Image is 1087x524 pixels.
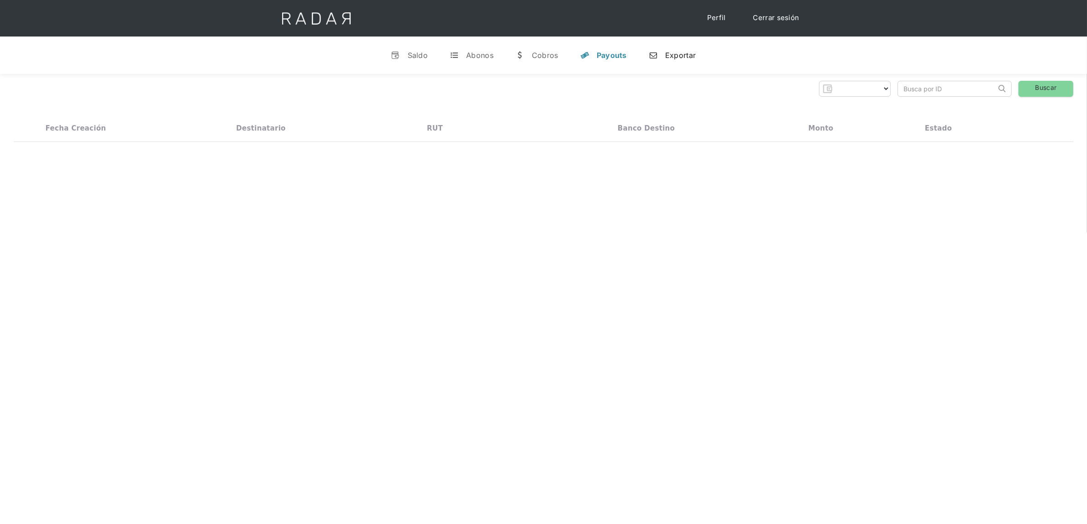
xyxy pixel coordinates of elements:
div: v [391,51,400,60]
div: Fecha creación [46,124,106,132]
div: Saldo [408,51,428,60]
div: y [580,51,589,60]
a: Buscar [1019,81,1073,97]
a: Cerrar sesión [744,9,809,27]
div: w [515,51,525,60]
div: Exportar [665,51,696,60]
div: n [649,51,658,60]
div: Destinatario [236,124,285,132]
div: Banco destino [618,124,675,132]
form: Form [819,81,891,97]
div: Cobros [532,51,558,60]
div: Estado [925,124,952,132]
a: Perfil [698,9,735,27]
div: Monto [809,124,834,132]
div: Abonos [466,51,494,60]
div: RUT [427,124,443,132]
input: Busca por ID [898,81,996,96]
div: Payouts [597,51,627,60]
div: t [450,51,459,60]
